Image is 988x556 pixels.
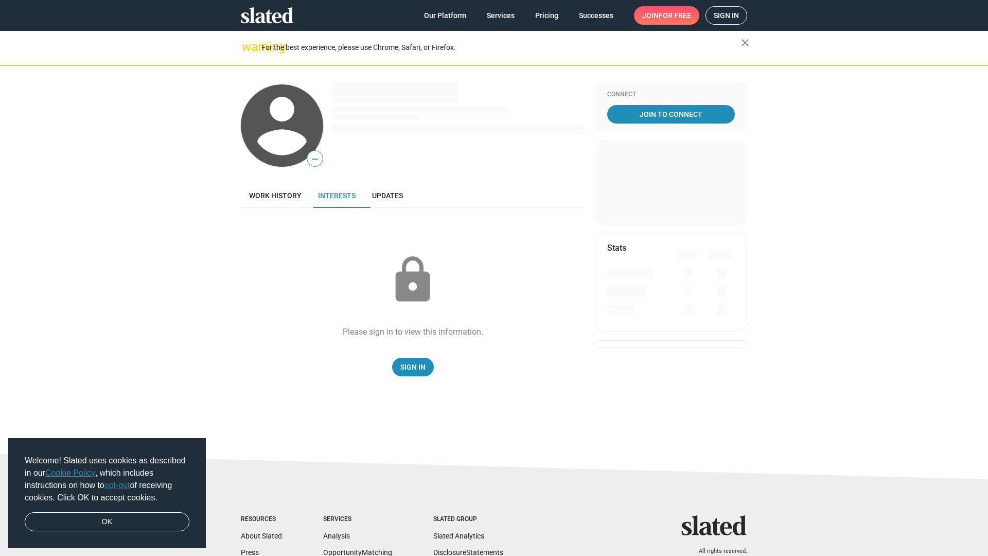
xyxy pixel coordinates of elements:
div: Please sign in to view this information. [343,326,483,337]
span: Interests [318,192,356,200]
a: Sign in [705,6,747,25]
span: — [307,152,323,166]
div: cookieconsent [8,438,206,548]
a: Cookie Policy [45,468,95,477]
div: Connect [607,91,735,99]
a: Successes [571,6,622,25]
span: Services [487,6,515,25]
a: Analysis [323,532,350,540]
mat-card-title: Stats [607,242,626,253]
span: Work history [249,192,302,200]
a: Join To Connect [607,105,735,124]
a: Services [479,6,523,25]
a: Our Platform [416,6,474,25]
span: Sign In [400,358,426,376]
mat-icon: close [739,37,751,49]
span: Welcome! Slated uses cookies as described in our , which includes instructions on how to of recei... [25,455,189,504]
span: Join [642,6,691,25]
mat-icon: lock [387,254,438,306]
a: Joinfor free [634,6,699,25]
div: For the best experience, please use Chrome, Safari, or Firefox. [261,41,741,55]
mat-icon: warning [242,41,254,53]
div: Slated Group [433,515,503,524]
span: Successes [579,6,613,25]
span: Pricing [535,6,558,25]
a: Pricing [527,6,567,25]
a: Slated Analytics [433,532,484,540]
span: for free [659,6,691,25]
a: Sign In [392,358,434,376]
a: Work history [241,183,310,208]
span: Our Platform [424,6,466,25]
span: Sign in [714,7,739,24]
a: Updates [364,183,411,208]
a: dismiss cookie message [25,512,189,532]
span: Join To Connect [609,105,733,124]
a: About Slated [241,532,282,540]
a: Interests [310,183,364,208]
a: opt-out [104,481,130,490]
div: Services [323,515,392,524]
span: Updates [372,192,403,200]
div: Resources [241,515,282,524]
